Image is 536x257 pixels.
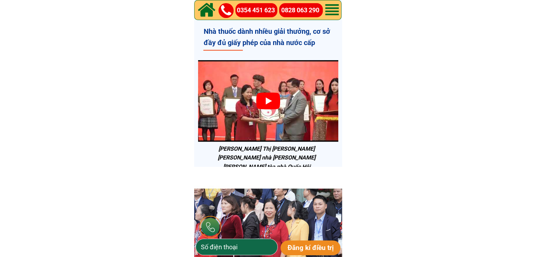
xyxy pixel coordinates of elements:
h3: Nhà thuốc dành nhiều giải thưởng, cơ sở đầy đủ giấy phép của nhà nước cấp [203,26,333,48]
p: Đăng kí điều trị [281,240,341,255]
a: 0354 451 623 [237,5,278,15]
a: 0828 063 290 [281,5,323,15]
div: [PERSON_NAME] Thị [PERSON_NAME] [PERSON_NAME] nhà [PERSON_NAME] [PERSON_NAME] tòa nhà Quốc Hội [202,144,332,171]
input: Số điện thoại [199,239,274,255]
